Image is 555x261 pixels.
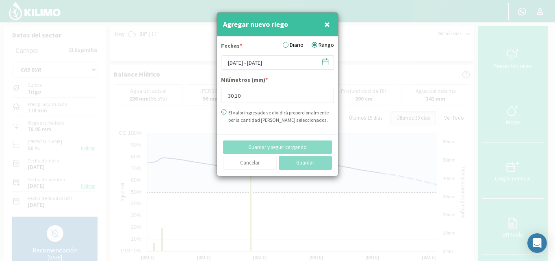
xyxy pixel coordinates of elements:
[322,16,332,33] button: Close
[283,41,304,49] label: Diario
[223,156,277,170] button: Cancelar
[223,19,288,30] h4: Agregar nuevo riego
[221,76,268,86] label: Milímetros (mm)
[312,41,334,49] label: Rango
[279,156,332,170] button: Guardar
[223,140,332,154] button: Guardar y seguir cargando
[228,109,334,124] div: El valor ingresado se dividirá proporcionalmente por la cantidad [PERSON_NAME] seleccionados.
[324,18,330,31] span: ×
[527,233,547,253] div: Open Intercom Messenger
[221,42,242,52] label: Fechas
